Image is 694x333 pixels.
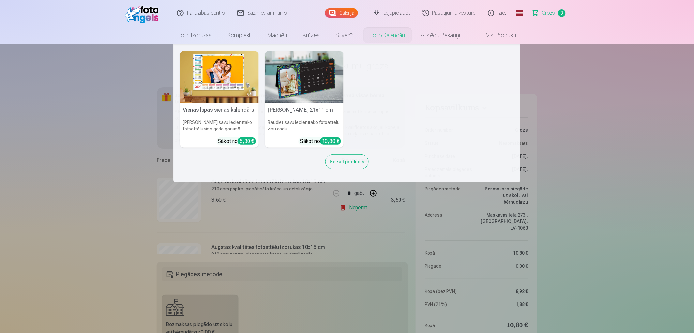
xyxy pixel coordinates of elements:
[325,154,369,169] div: See all products
[468,26,524,44] a: Visi produkti
[327,26,362,44] a: Suvenīri
[180,116,259,135] h6: [PERSON_NAME] savu iecienītāko fotoattēlu visa gada garumā
[265,103,344,116] h5: [PERSON_NAME] 21x11 cm
[325,8,358,18] a: Galerija
[219,26,260,44] a: Komplekti
[320,137,341,145] div: 10,80 €
[362,26,413,44] a: Foto kalendāri
[180,103,259,116] h5: Vienas lapas sienas kalendārs
[295,26,327,44] a: Krūzes
[413,26,468,44] a: Atslēgu piekariņi
[170,26,219,44] a: Foto izdrukas
[558,9,566,17] span: 3
[300,137,341,145] div: Sākot no
[325,158,369,165] a: See all products
[125,3,162,23] img: /fa1
[180,51,259,103] img: Vienas lapas sienas kalendārs
[265,51,344,103] img: Galda kalendārs 21x11 cm
[218,137,256,145] div: Sākot no
[260,26,295,44] a: Magnēti
[265,116,344,135] h6: Baudiet savu iecienītāko fotoattēlu visu gadu
[265,51,344,148] a: Galda kalendārs 21x11 cm[PERSON_NAME] 21x11 cmBaudiet savu iecienītāko fotoattēlu visu gaduSākot ...
[238,137,256,145] div: 5,30 €
[542,9,555,17] span: Grozs
[180,51,259,148] a: Vienas lapas sienas kalendārsVienas lapas sienas kalendārs[PERSON_NAME] savu iecienītāko fotoattē...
